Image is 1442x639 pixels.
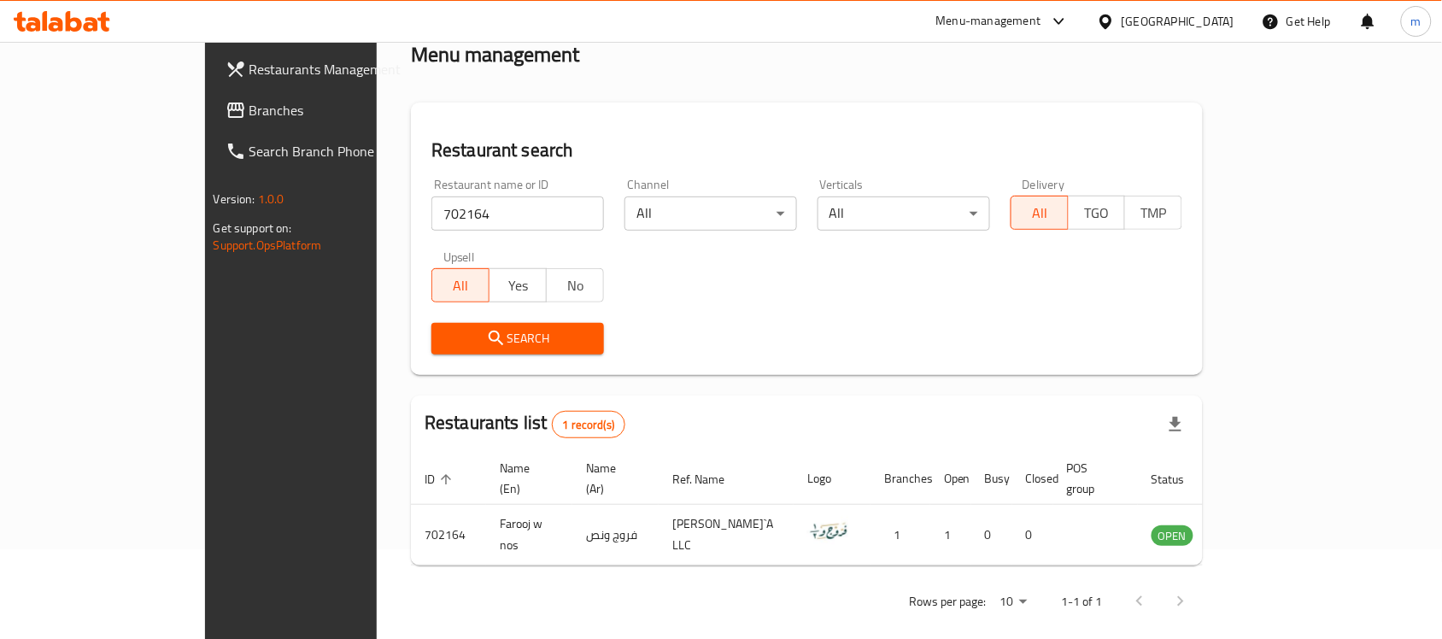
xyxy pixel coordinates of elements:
td: 702164 [411,505,486,566]
span: POS group [1067,458,1117,499]
button: All [431,268,489,302]
span: ID [425,469,457,490]
td: 0 [1012,505,1053,566]
button: All [1011,196,1069,230]
span: TGO [1076,201,1119,226]
td: 0 [971,505,1012,566]
span: m [1411,12,1421,31]
td: 1 [930,505,971,566]
td: Farooj w nos [486,505,572,566]
span: Get support on: [214,217,292,239]
div: Total records count [552,411,626,438]
td: 1 [870,505,930,566]
h2: Restaurants list [425,410,625,438]
span: Status [1152,469,1207,490]
label: Delivery [1023,179,1065,191]
span: Search [445,328,590,349]
span: Restaurants Management [249,59,432,79]
a: Support.OpsPlatform [214,234,322,256]
span: Version: [214,188,255,210]
div: All [624,196,797,231]
span: Name (Ar) [586,458,638,499]
div: Rows per page: [993,589,1034,615]
button: No [546,268,604,302]
a: Branches [212,90,446,131]
th: Busy [971,453,1012,505]
span: Name (En) [500,458,552,499]
span: 1.0.0 [258,188,284,210]
div: [GEOGRAPHIC_DATA] [1122,12,1234,31]
p: Rows per page: [909,591,986,613]
div: Export file [1155,404,1196,445]
a: Search Branch Phone [212,131,446,172]
button: Search [431,323,604,355]
span: All [439,273,483,298]
span: Search Branch Phone [249,141,432,161]
span: No [554,273,597,298]
span: OPEN [1152,526,1193,546]
th: Open [930,453,971,505]
button: TGO [1068,196,1126,230]
span: Ref. Name [672,469,747,490]
p: 1-1 of 1 [1061,591,1102,613]
td: فروج ونص [572,505,659,566]
span: 1 record(s) [553,417,625,433]
th: Closed [1012,453,1053,505]
th: Logo [794,453,870,505]
button: Yes [489,268,547,302]
input: Search for restaurant name or ID.. [431,196,604,231]
h2: Menu management [411,41,579,68]
img: Farooj w nos [807,510,850,553]
span: Yes [496,273,540,298]
th: Branches [870,453,930,505]
div: All [818,196,990,231]
span: All [1018,201,1062,226]
div: Menu-management [936,11,1041,32]
h2: Restaurant search [431,138,1182,163]
button: TMP [1124,196,1182,230]
span: Branches [249,100,432,120]
label: Upsell [443,251,475,263]
span: TMP [1132,201,1175,226]
td: [PERSON_NAME]`A LLC [659,505,794,566]
a: Restaurants Management [212,49,446,90]
table: enhanced table [411,453,1287,566]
